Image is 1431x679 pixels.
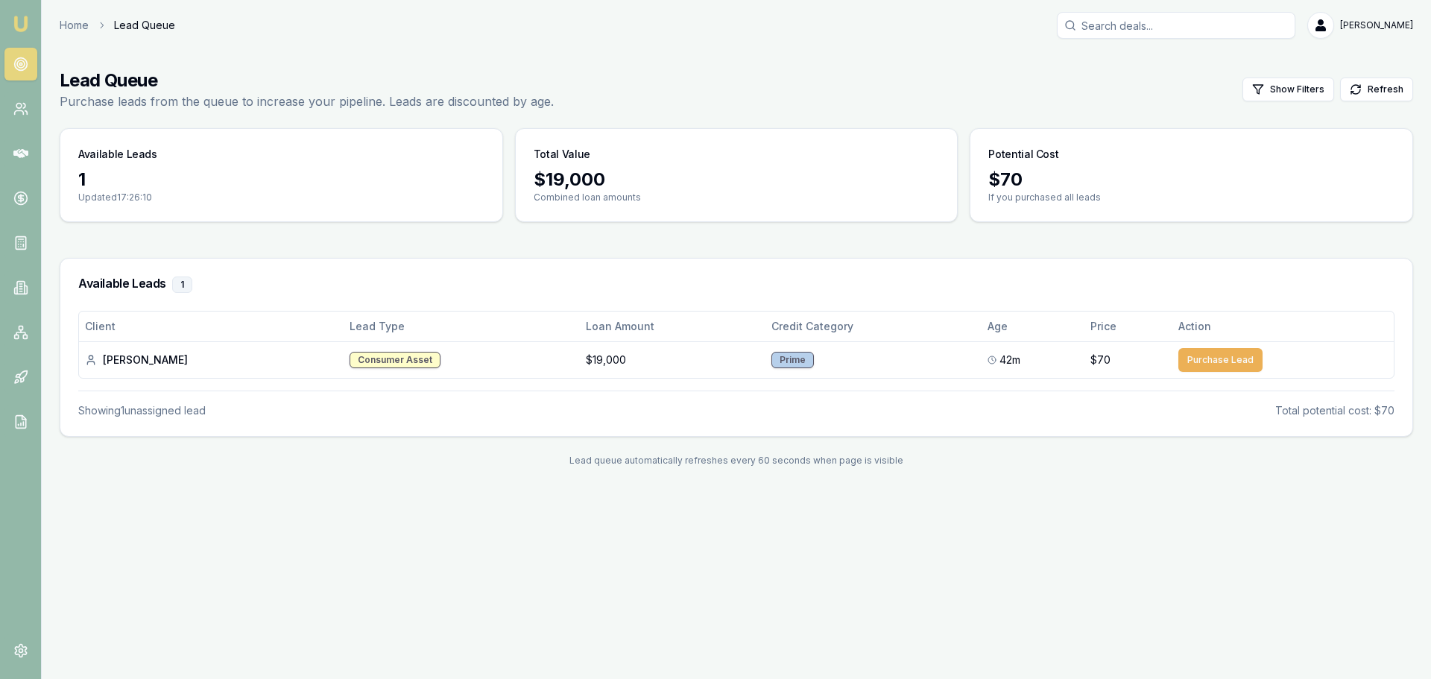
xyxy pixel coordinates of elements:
h3: Available Leads [78,277,1394,293]
span: 42m [999,353,1020,367]
img: emu-icon-u.png [12,15,30,33]
div: Total potential cost: $70 [1275,403,1394,418]
div: $ 70 [988,168,1394,192]
th: Age [982,312,1084,341]
div: Consumer Asset [350,352,440,368]
div: Prime [771,352,814,368]
div: [PERSON_NAME] [85,353,338,367]
a: Home [60,18,89,33]
th: Action [1172,312,1394,341]
div: Showing 1 unassigned lead [78,403,206,418]
h3: Available Leads [78,147,157,162]
span: Lead Queue [114,18,175,33]
th: Credit Category [765,312,982,341]
th: Loan Amount [580,312,765,341]
div: Lead queue automatically refreshes every 60 seconds when page is visible [60,455,1413,467]
td: $19,000 [580,341,765,378]
th: Lead Type [344,312,581,341]
div: $ 19,000 [534,168,940,192]
p: Purchase leads from the queue to increase your pipeline. Leads are discounted by age. [60,92,554,110]
button: Purchase Lead [1178,348,1263,372]
nav: breadcrumb [60,18,175,33]
span: $70 [1090,353,1111,367]
button: Refresh [1340,78,1413,101]
button: Show Filters [1242,78,1334,101]
h3: Total Value [534,147,590,162]
span: [PERSON_NAME] [1340,19,1413,31]
div: 1 [78,168,484,192]
th: Price [1084,312,1172,341]
h1: Lead Queue [60,69,554,92]
input: Search deals [1057,12,1295,39]
p: Combined loan amounts [534,192,940,203]
th: Client [79,312,344,341]
p: Updated 17:26:10 [78,192,484,203]
div: 1 [172,277,192,293]
h3: Potential Cost [988,147,1058,162]
p: If you purchased all leads [988,192,1394,203]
